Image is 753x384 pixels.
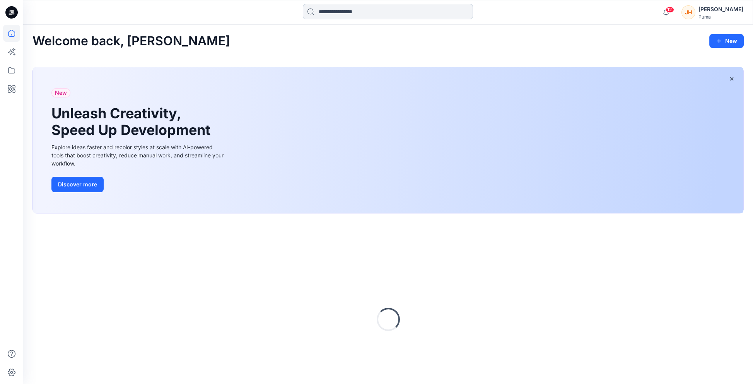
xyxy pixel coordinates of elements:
[709,34,744,48] button: New
[51,105,214,138] h1: Unleash Creativity, Speed Up Development
[666,7,674,13] span: 12
[681,5,695,19] div: JH
[698,5,743,14] div: [PERSON_NAME]
[32,34,230,48] h2: Welcome back, [PERSON_NAME]
[51,177,104,192] button: Discover more
[51,177,225,192] a: Discover more
[698,14,743,20] div: Puma
[55,88,67,97] span: New
[51,143,225,167] div: Explore ideas faster and recolor styles at scale with AI-powered tools that boost creativity, red...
